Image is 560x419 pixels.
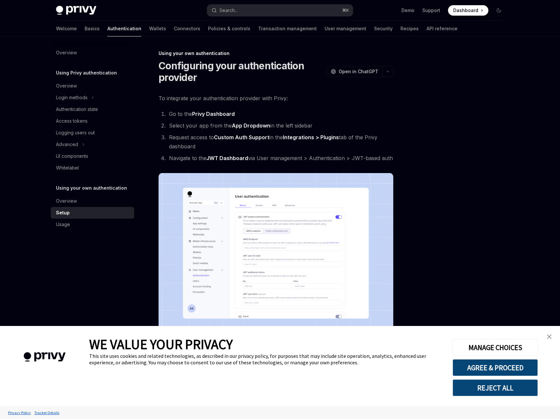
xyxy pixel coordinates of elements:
div: This site uses cookies and related technologies, as described in our privacy policy, for purposes... [89,353,443,366]
button: MANAGE CHOICES [453,339,538,356]
img: company logo [10,343,79,371]
a: Recipes [400,21,419,36]
button: Open in ChatGPT [327,66,382,77]
a: Basics [85,21,100,36]
a: Overview [51,195,134,207]
a: Policies & controls [208,21,250,36]
a: Security [374,21,393,36]
li: Select your app from the in the left sidebar [167,121,393,130]
span: Open in ChatGPT [339,68,378,75]
div: Overview [56,49,77,57]
h1: Configuring your authentication provider [159,60,324,83]
a: Transaction management [258,21,317,36]
h5: Using Privy authentication [56,69,117,77]
div: Whitelabel [56,164,79,172]
a: Privacy Policy [7,407,33,418]
button: Toggle dark mode [494,5,504,16]
a: Whitelabel [51,162,134,174]
span: WE VALUE YOUR PRIVACY [89,336,233,353]
a: JWT Dashboard [206,155,248,162]
div: Access tokens [56,117,88,125]
div: UI components [56,152,88,160]
li: Navigate to the via User management > Authentication > JWT-based auth [167,154,393,163]
a: Tracker Details [33,407,61,418]
div: Overview [56,197,77,205]
a: Access tokens [51,115,134,127]
a: Integrations > Plugins [283,134,339,141]
a: Setup [51,207,134,219]
div: Authentication state [56,105,98,113]
a: Usage [51,219,134,230]
a: Support [422,7,440,14]
button: Toggle Login methods section [51,92,134,103]
button: Toggle Advanced section [51,139,134,150]
button: Open search [207,5,353,16]
a: Welcome [56,21,77,36]
li: Go to the [167,109,393,118]
a: Privy Dashboard [192,111,235,117]
div: Logging users out [56,129,95,137]
a: API reference [427,21,457,36]
a: Logging users out [51,127,134,139]
div: Setup [56,209,70,217]
button: AGREE & PROCEED [453,359,538,376]
a: UI components [51,150,134,162]
div: Login methods [56,94,88,101]
span: Dashboard [453,7,478,14]
div: Using your own authentication [159,50,393,57]
li: Request access to in the tab of the Privy dashboard [167,133,393,151]
button: REJECT ALL [453,379,538,396]
div: Advanced [56,141,78,148]
h5: Using your own authentication [56,184,127,192]
a: close banner [543,330,556,343]
strong: Custom Auth Support [214,134,269,141]
img: close banner [547,334,552,339]
a: Demo [401,7,414,14]
span: ⌘ K [342,8,349,13]
img: dark logo [56,6,96,15]
strong: App Dropdown [232,122,270,129]
span: To integrate your authentication provider with Privy: [159,94,393,103]
div: Usage [56,221,70,228]
a: Dashboard [448,5,488,16]
div: Search... [219,7,238,14]
a: Authentication state [51,103,134,115]
img: JWT-based auth [159,173,393,341]
a: Overview [51,80,134,92]
a: Authentication [107,21,141,36]
a: Wallets [149,21,166,36]
a: Connectors [174,21,200,36]
a: User management [325,21,366,36]
div: Overview [56,82,77,90]
a: Overview [51,47,134,59]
